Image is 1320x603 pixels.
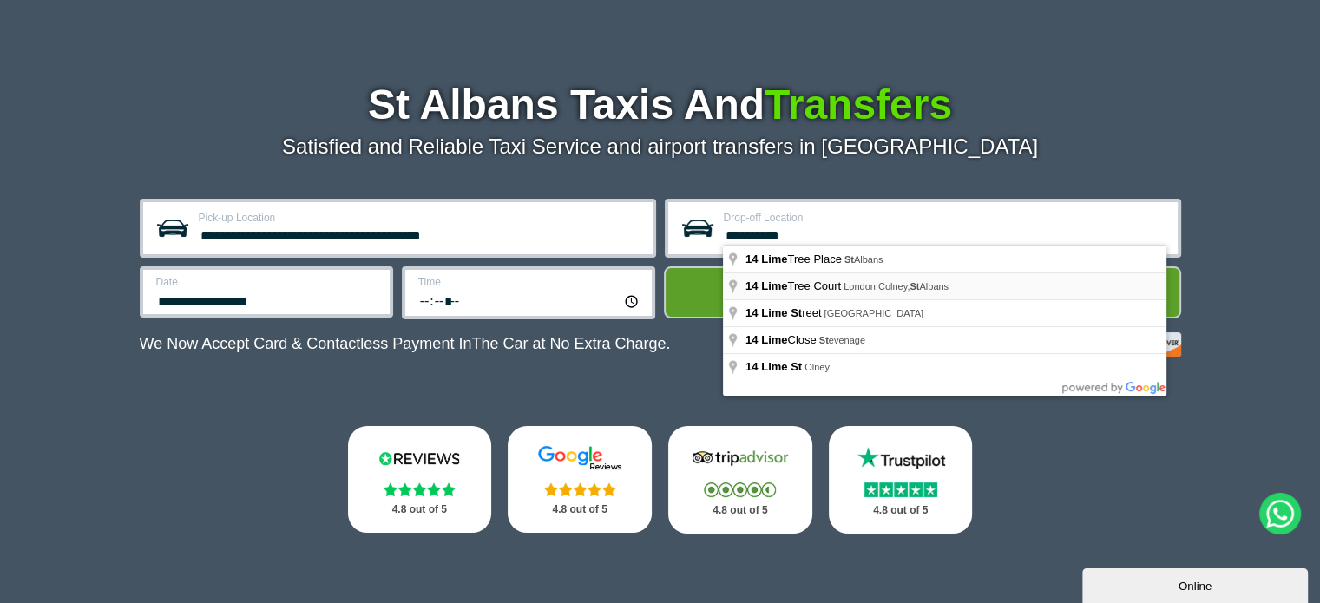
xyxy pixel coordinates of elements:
[745,360,758,373] span: 14
[910,281,919,292] span: St
[761,279,787,292] span: Lime
[844,254,883,265] span: Albans
[829,426,973,534] a: Trustpilot Stars 4.8 out of 5
[745,333,819,346] span: Close
[761,360,802,373] span: Lime St
[745,252,758,265] span: 14
[471,335,670,352] span: The Car at No Extra Charge.
[761,252,787,265] span: Lime
[745,333,758,346] span: 14
[704,482,776,497] img: Stars
[664,266,1181,318] button: Get Quote
[804,362,830,372] span: Olney
[761,306,802,319] span: Lime St
[844,254,854,265] span: St
[824,308,923,318] span: [GEOGRAPHIC_DATA]
[745,306,758,319] span: 14
[199,213,642,223] label: Pick-up Location
[765,82,952,128] span: Transfers
[668,426,812,534] a: Tripadvisor Stars 4.8 out of 5
[1082,565,1311,603] iframe: chat widget
[745,306,824,319] span: reet
[508,426,652,533] a: Google Stars 4.8 out of 5
[819,335,829,345] span: St
[819,335,865,345] span: evenage
[688,445,792,471] img: Tripadvisor
[527,499,633,521] p: 4.8 out of 5
[761,333,787,346] span: Lime
[348,426,492,533] a: Reviews.io Stars 4.8 out of 5
[745,279,844,292] span: Tree Court
[844,281,949,292] span: London Colney, Albans
[367,499,473,521] p: 4.8 out of 5
[528,445,632,471] img: Google
[156,277,379,287] label: Date
[724,213,1167,223] label: Drop-off Location
[367,445,471,471] img: Reviews.io
[745,252,844,265] span: Tree Place
[140,84,1181,126] h1: St Albans Taxis And
[849,445,953,471] img: Trustpilot
[140,335,671,353] p: We Now Accept Card & Contactless Payment In
[848,500,954,521] p: 4.8 out of 5
[544,482,616,496] img: Stars
[745,279,758,292] span: 14
[418,277,641,287] label: Time
[140,134,1181,159] p: Satisfied and Reliable Taxi Service and airport transfers in [GEOGRAPHIC_DATA]
[687,500,793,521] p: 4.8 out of 5
[864,482,937,497] img: Stars
[384,482,456,496] img: Stars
